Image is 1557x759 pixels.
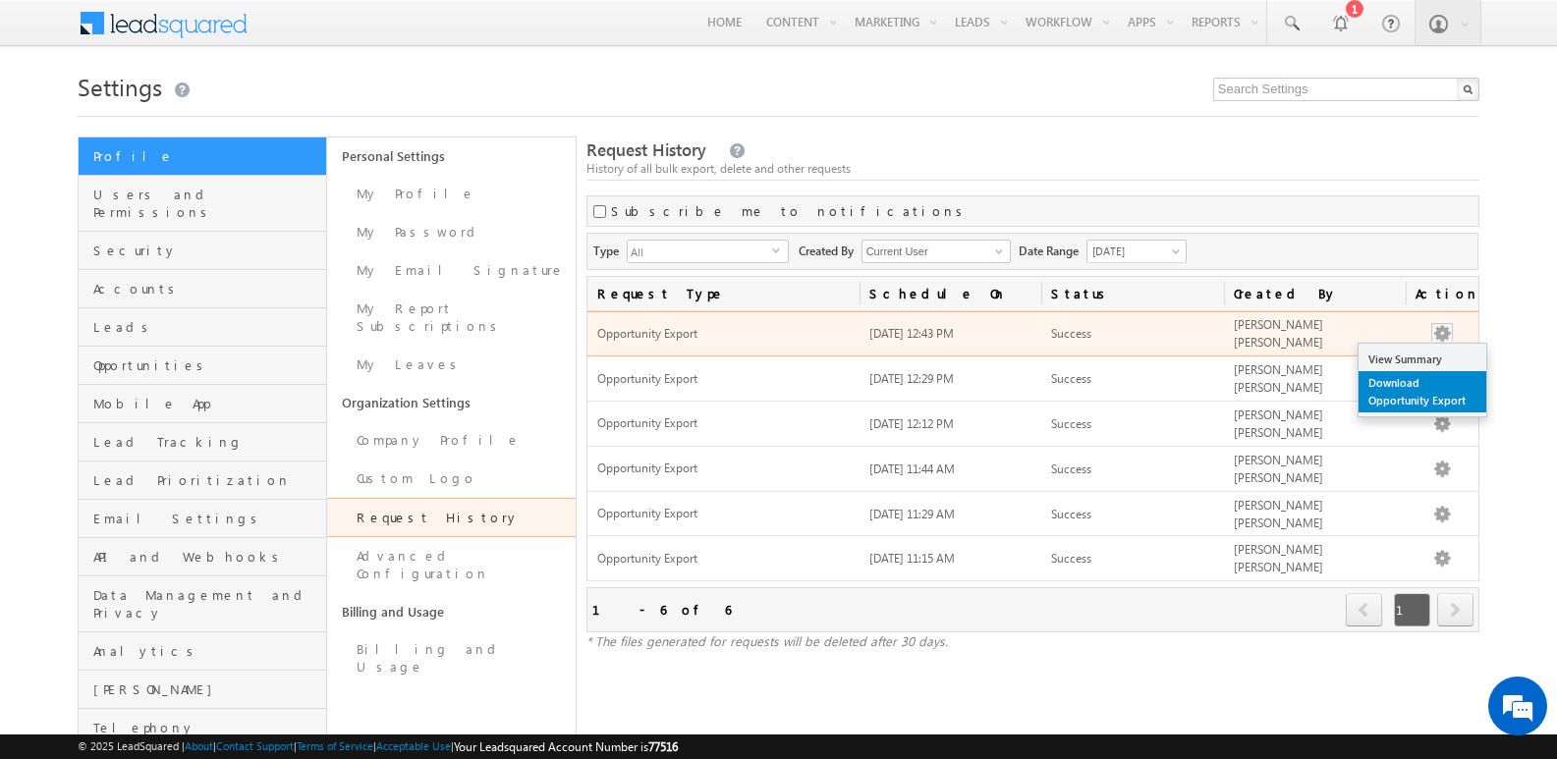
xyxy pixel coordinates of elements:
a: prev [1346,595,1383,626]
a: Telephony [79,709,326,747]
a: Profile [79,137,326,176]
span: Telephony [93,719,321,736]
span: [PERSON_NAME] [PERSON_NAME] [1234,498,1323,530]
span: prev [1346,593,1382,626]
a: My Leaves [327,346,576,384]
div: Chat with us now [102,103,330,129]
a: Data Management and Privacy [79,576,326,632]
img: d_60004797649_company_0_60004797649 [33,103,83,129]
span: Your Leadsquared Account Number is [454,739,678,754]
div: 1 - 6 of 6 [592,598,731,621]
label: Subscribe me to notifications [611,202,970,220]
span: 1 [1394,593,1430,626]
span: © 2025 LeadSquared | | | | | [78,737,678,756]
textarea: Type your message and hit 'Enter' [26,182,359,588]
a: Request History [327,498,576,537]
a: Email Settings [79,500,326,538]
a: My Email Signature [327,251,576,290]
a: Lead Prioritization [79,461,326,500]
span: 77516 [648,739,678,754]
a: Lead Tracking [79,423,326,461]
div: All [627,240,789,263]
span: Success [1051,507,1091,521]
a: next [1437,595,1474,626]
span: Lead Tracking [93,433,321,451]
span: Actions [1406,277,1478,310]
span: Success [1051,416,1091,431]
span: Success [1051,371,1091,386]
span: Analytics [93,642,321,660]
a: Schedule On [860,277,1041,310]
span: Mobile App [93,395,321,412]
span: Profile [93,147,321,165]
a: Custom Logo [327,460,576,498]
a: My Report Subscriptions [327,290,576,346]
span: Users and Permissions [93,186,321,221]
span: Data Management and Privacy [93,586,321,622]
a: Mobile App [79,385,326,423]
a: Leads [79,308,326,347]
span: Success [1051,551,1091,566]
span: [DATE] 11:15 AM [869,551,955,566]
a: Accounts [79,270,326,308]
span: [DATE] 12:29 PM [869,371,954,386]
em: Start Chat [267,605,357,631]
span: [PERSON_NAME] [PERSON_NAME] [1234,407,1323,440]
a: Billing and Usage [327,593,576,630]
span: [DATE] 11:29 AM [869,507,955,521]
span: Opportunity Export [597,371,851,388]
span: [DATE] 12:43 PM [869,326,954,341]
a: Billing and Usage [327,630,576,686]
a: Opportunities [79,347,326,385]
span: next [1437,593,1474,626]
span: Created By [799,240,862,260]
a: Security [79,232,326,270]
span: Settings [78,71,162,102]
a: [PERSON_NAME] [79,671,326,709]
span: [PERSON_NAME] [PERSON_NAME] [1234,317,1323,350]
span: Accounts [93,280,321,298]
span: Request History [586,138,706,161]
span: [PERSON_NAME] [PERSON_NAME] [1234,453,1323,485]
span: Success [1051,461,1091,476]
span: Opportunity Export [597,506,851,522]
a: Contact Support [216,739,294,752]
span: Success [1051,326,1091,341]
input: Type to Search [862,240,1011,263]
span: [PERSON_NAME] [93,680,321,698]
span: API and Webhooks [93,548,321,566]
a: My Password [327,213,576,251]
a: Created By [1224,277,1406,310]
a: View Summary [1359,348,1486,371]
span: All [628,241,772,262]
a: [DATE] [1086,240,1187,263]
span: Opportunity Export [597,551,851,568]
a: API and Webhooks [79,538,326,576]
span: Opportunity Export [597,415,851,432]
span: Type [593,240,627,260]
span: [DATE] 11:44 AM [869,461,955,476]
span: Security [93,242,321,259]
span: [DATE] [1087,243,1181,260]
a: Analytics [79,632,326,671]
a: Acceptable Use [376,739,451,752]
span: [DATE] 12:12 PM [869,416,954,431]
a: My Profile [327,175,576,213]
span: select [772,245,788,254]
input: Search Settings [1213,78,1479,101]
span: Opportunities [93,356,321,374]
span: [PERSON_NAME] [PERSON_NAME] [1234,542,1323,574]
div: Minimize live chat window [322,10,369,57]
a: Organization Settings [327,384,576,421]
span: [PERSON_NAME] [PERSON_NAME] [1234,362,1323,395]
div: History of all bulk export, delete and other requests [586,160,1479,178]
span: * The files generated for requests will be deleted after 30 days. [586,632,948,649]
span: Date Range [1019,240,1086,260]
span: Email Settings [93,510,321,527]
a: Users and Permissions [79,176,326,232]
a: About [185,739,213,752]
a: Download Opportunity Export [1359,371,1486,412]
a: Status [1041,277,1223,310]
span: Lead Prioritization [93,471,321,489]
a: Terms of Service [297,739,373,752]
